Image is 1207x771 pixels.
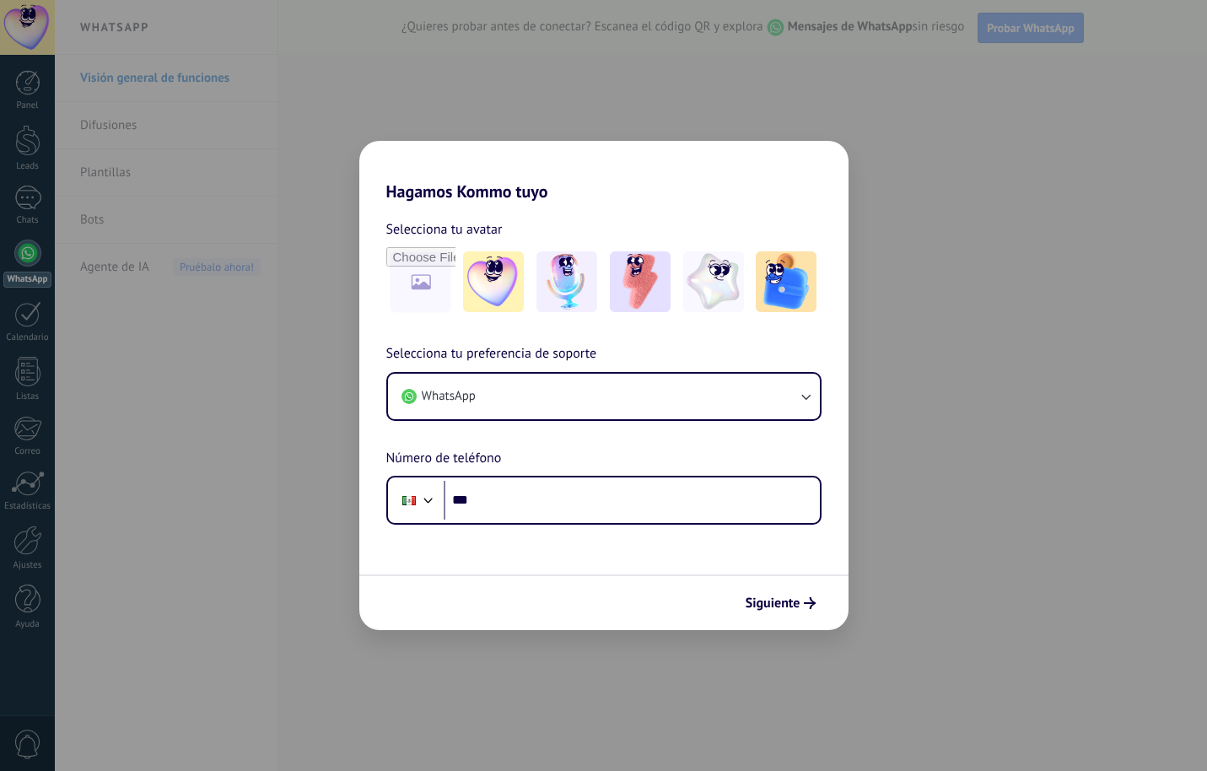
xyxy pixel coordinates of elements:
[610,251,671,312] img: -3.jpeg
[683,251,744,312] img: -4.jpeg
[463,251,524,312] img: -1.jpeg
[422,388,476,405] span: WhatsApp
[536,251,597,312] img: -2.jpeg
[386,343,597,365] span: Selecciona tu preferencia de soporte
[386,218,503,240] span: Selecciona tu avatar
[756,251,816,312] img: -5.jpeg
[393,483,425,518] div: Mexico: + 52
[738,589,823,617] button: Siguiente
[386,448,502,470] span: Número de teléfono
[388,374,820,419] button: WhatsApp
[359,141,849,202] h2: Hagamos Kommo tuyo
[746,597,800,609] span: Siguiente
